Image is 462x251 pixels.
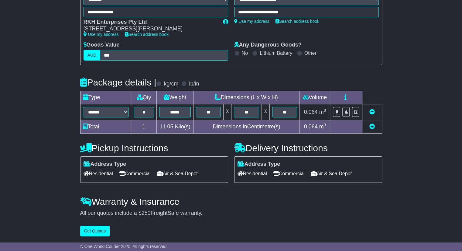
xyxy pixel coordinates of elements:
span: 0.064 [304,124,318,130]
td: Type [80,91,131,104]
span: 250 [142,210,151,216]
span: Residential [84,169,113,178]
span: Commercial [273,169,305,178]
td: Dimensions in Centimetre(s) [193,120,300,133]
span: © One World Courier 2025. All rights reserved. [80,244,168,249]
label: AUD [84,50,101,61]
label: kg/cm [164,81,178,87]
td: Kilo(s) [157,120,193,133]
div: [STREET_ADDRESS][PERSON_NAME] [84,26,217,32]
a: Use my address [234,19,269,24]
td: x [224,104,231,120]
a: Remove this item [369,109,375,115]
label: Lithium Battery [260,50,292,56]
label: Any Dangerous Goods? [234,42,302,48]
label: Address Type [238,161,280,168]
span: Residential [238,169,267,178]
span: 11.05 [160,124,173,130]
td: 1 [131,120,157,133]
td: Weight [157,91,193,104]
div: All our quotes include a $ FreightSafe warranty. [80,210,382,217]
label: Address Type [84,161,126,168]
a: Search address book [125,32,169,37]
td: x [262,104,269,120]
h4: Pickup Instructions [80,143,228,153]
a: Search address book [275,19,319,24]
td: Dimensions (L x W x H) [193,91,300,104]
sup: 3 [324,123,326,127]
span: m [319,124,326,130]
sup: 3 [324,108,326,113]
span: Air & Sea Depot [157,169,198,178]
button: Get Quotes [80,226,110,236]
h4: Warranty & Insurance [80,197,382,207]
td: Qty [131,91,157,104]
h4: Package details | [80,77,156,87]
span: Commercial [119,169,151,178]
label: Other [304,50,317,56]
span: Air & Sea Depot [311,169,352,178]
div: RKH Enterprises Pty Ltd [84,19,217,26]
label: Goods Value [84,42,120,48]
td: Volume [300,91,330,104]
span: m [319,109,326,115]
span: 0.064 [304,109,318,115]
h4: Delivery Instructions [234,143,382,153]
a: Add new item [369,124,375,130]
label: lb/in [189,81,199,87]
a: Use my address [84,32,119,37]
label: No [242,50,248,56]
td: Total [80,120,131,133]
